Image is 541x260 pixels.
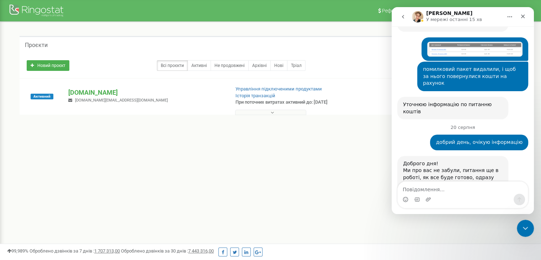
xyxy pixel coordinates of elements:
a: Новий проєкт [27,60,69,71]
a: Історія транзакцій [235,93,275,98]
a: Не продовжені [211,60,249,71]
span: Оброблено дзвінків за 30 днів : [121,248,214,254]
span: Оброблено дзвінків за 7 днів : [30,248,120,254]
span: 99,989% [7,248,28,254]
a: Тріал [287,60,306,71]
u: 7 443 316,00 [188,248,214,254]
a: Управління підключеними продуктами [235,86,322,92]
h5: Проєкти [25,42,48,48]
span: Активний [31,94,53,99]
a: Архівні [248,60,271,71]
p: [DOMAIN_NAME] [68,88,224,97]
a: Всі проєкти [157,60,188,71]
a: Активні [187,60,211,71]
u: 1 707 313,00 [94,248,120,254]
span: [DOMAIN_NAME][EMAIL_ADDRESS][DOMAIN_NAME] [75,98,168,103]
a: Нові [270,60,287,71]
span: Реферальна програма [382,8,435,14]
p: При поточних витратах активний до: [DATE] [235,99,349,106]
iframe: Intercom live chat [517,220,534,237]
iframe: Intercom live chat [392,7,534,214]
